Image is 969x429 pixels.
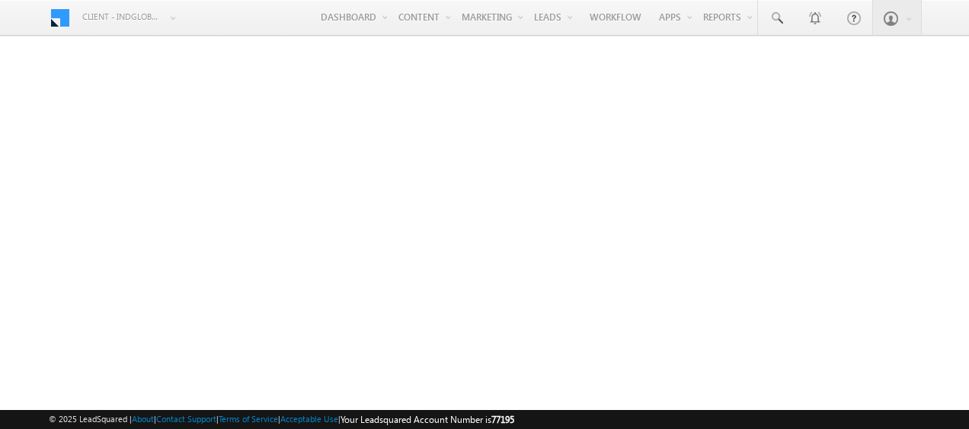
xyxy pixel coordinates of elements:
a: Contact Support [156,414,216,424]
span: Your Leadsquared Account Number is [341,414,514,425]
a: About [132,414,154,424]
span: 77195 [491,414,514,425]
span: © 2025 LeadSquared | | | | | [49,412,514,427]
span: Client - indglobal2 (77195) [82,9,162,24]
a: Terms of Service [219,414,278,424]
a: Acceptable Use [280,414,338,424]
